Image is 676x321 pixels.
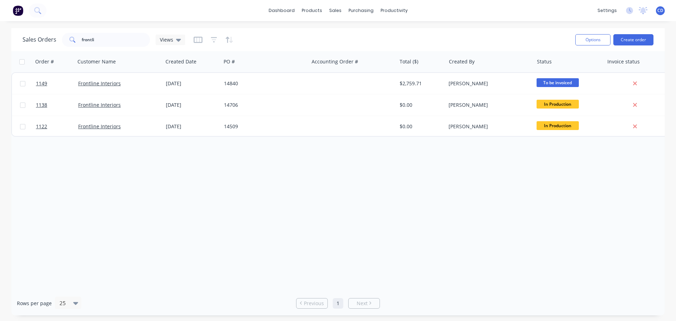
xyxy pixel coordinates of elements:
a: dashboard [265,5,298,16]
div: settings [594,5,620,16]
button: Create order [613,34,653,45]
div: Created Date [165,58,196,65]
span: In Production [537,121,579,130]
a: Page 1 is your current page [333,298,343,309]
div: 14706 [224,101,302,109]
div: 14509 [224,123,302,130]
a: 1149 [36,73,78,94]
div: [DATE] [166,80,218,87]
a: 1138 [36,94,78,116]
div: Invoice status [607,58,640,65]
div: [PERSON_NAME] [449,101,527,109]
span: CD [657,7,663,14]
div: purchasing [345,5,377,16]
div: products [298,5,326,16]
span: To be invoiced [537,78,579,87]
div: $0.00 [400,123,441,130]
span: 1138 [36,101,47,109]
div: Customer Name [77,58,116,65]
span: 1149 [36,80,47,87]
div: sales [326,5,345,16]
span: In Production [537,100,579,109]
div: productivity [377,5,411,16]
div: Order # [35,58,54,65]
a: Previous page [296,300,327,307]
a: Frontline Interiors [78,123,121,130]
a: 1122 [36,116,78,137]
span: Previous [304,300,324,307]
img: Factory [13,5,23,16]
ul: Pagination [293,298,383,309]
div: $0.00 [400,101,441,109]
div: Created By [449,58,475,65]
h1: Sales Orders [23,36,56,43]
span: Next [357,300,368,307]
div: PO # [224,58,235,65]
div: 14840 [224,80,302,87]
span: 1122 [36,123,47,130]
div: [DATE] [166,123,218,130]
input: Search... [82,33,150,47]
a: Frontline Interiors [78,101,121,108]
span: Views [160,36,173,43]
div: Accounting Order # [312,58,358,65]
a: Frontline Interiors [78,80,121,87]
div: [DATE] [166,101,218,109]
div: $2,759.71 [400,80,441,87]
a: Next page [349,300,380,307]
div: Total ($) [400,58,418,65]
div: Status [537,58,552,65]
span: Rows per page [17,300,52,307]
div: [PERSON_NAME] [449,80,527,87]
div: [PERSON_NAME] [449,123,527,130]
button: Options [575,34,611,45]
